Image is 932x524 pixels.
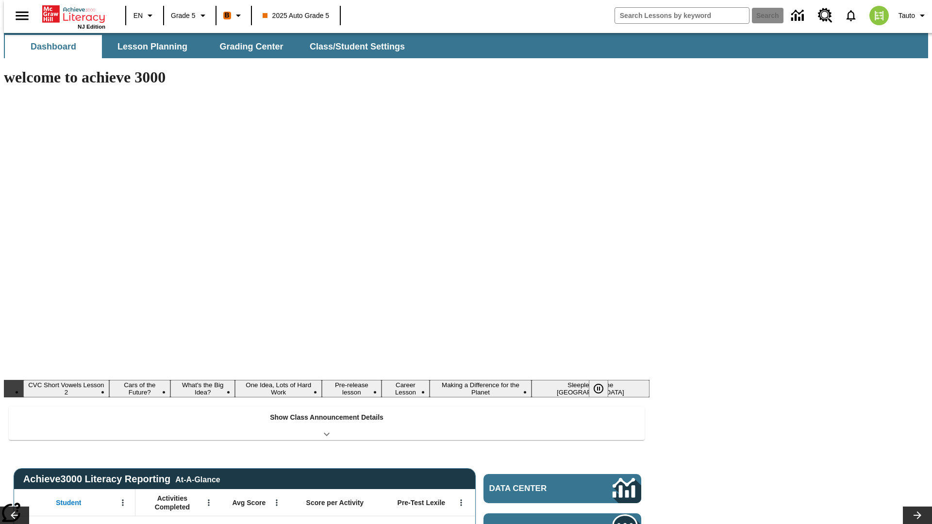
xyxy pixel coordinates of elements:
span: NJ Edition [78,24,105,30]
a: Data Center [483,474,641,503]
button: Lesson carousel, Next [903,507,932,524]
a: Notifications [838,3,864,28]
button: Open Menu [116,495,130,510]
button: Open Menu [269,495,284,510]
button: Grading Center [203,35,300,58]
span: Data Center [489,484,580,493]
div: SubNavbar [4,33,928,58]
a: Resource Center, Will open in new tab [812,2,838,29]
button: Boost Class color is orange. Change class color [219,7,248,24]
img: avatar image [869,6,889,25]
div: Pause [589,380,618,397]
button: Open Menu [201,495,216,510]
span: Grading Center [219,41,283,52]
div: SubNavbar [4,35,414,58]
span: Activities Completed [140,494,204,511]
span: Dashboard [31,41,76,52]
button: Open side menu [8,1,36,30]
button: Slide 8 Sleepless in the Animal Kingdom [532,380,649,397]
span: Tauto [899,11,915,21]
button: Slide 2 Cars of the Future? [109,380,170,397]
button: Open Menu [454,495,468,510]
button: Slide 4 One Idea, Lots of Hard Work [235,380,322,397]
button: Select a new avatar [864,3,895,28]
button: Grade: Grade 5, Select a grade [167,7,213,24]
button: Slide 6 Career Lesson [382,380,430,397]
span: Lesson Planning [117,41,187,52]
div: Home [42,3,105,30]
button: Profile/Settings [895,7,932,24]
span: EN [133,11,143,21]
span: B [225,9,230,21]
span: Grade 5 [171,11,196,21]
span: Avg Score [232,498,266,507]
div: At-A-Glance [175,474,220,484]
a: Home [42,4,105,24]
h1: welcome to achieve 3000 [4,68,649,86]
button: Pause [589,380,608,397]
span: Achieve3000 Literacy Reporting [23,474,220,485]
button: Class/Student Settings [302,35,413,58]
button: Language: EN, Select a language [129,7,160,24]
input: search field [615,8,749,23]
span: Pre-Test Lexile [398,498,446,507]
button: Slide 3 What's the Big Idea? [170,380,235,397]
div: Show Class Announcement Details [9,407,645,440]
button: Dashboard [5,35,102,58]
a: Data Center [785,2,812,29]
button: Slide 5 Pre-release lesson [322,380,382,397]
span: Class/Student Settings [310,41,405,52]
span: Student [56,498,81,507]
button: Slide 7 Making a Difference for the Planet [430,380,531,397]
p: Show Class Announcement Details [270,412,383,423]
span: 2025 Auto Grade 5 [263,11,330,21]
button: Lesson Planning [104,35,201,58]
span: Score per Activity [306,498,364,507]
button: Slide 1 CVC Short Vowels Lesson 2 [23,380,109,397]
